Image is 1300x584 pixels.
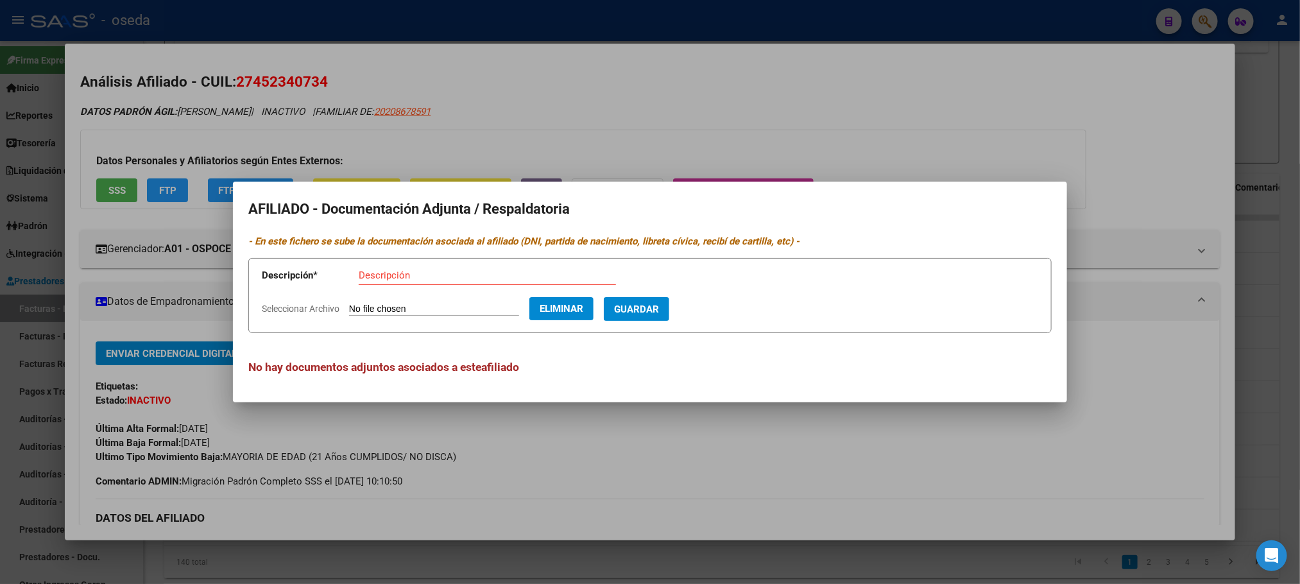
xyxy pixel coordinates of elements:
button: Guardar [604,297,669,321]
span: Eliminar [540,303,583,314]
span: Guardar [614,304,659,315]
h3: No hay documentos adjuntos asociados a este [248,359,1052,375]
span: Seleccionar Archivo [262,304,339,314]
p: Descripción [262,268,359,283]
i: - En este fichero se sube la documentación asociada al afiliado (DNI, partida de nacimiento, libr... [248,236,800,247]
div: Open Intercom Messenger [1256,540,1287,571]
span: afiliado [481,361,519,374]
button: Eliminar [529,297,594,320]
h2: AFILIADO - Documentación Adjunta / Respaldatoria [248,197,1052,221]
